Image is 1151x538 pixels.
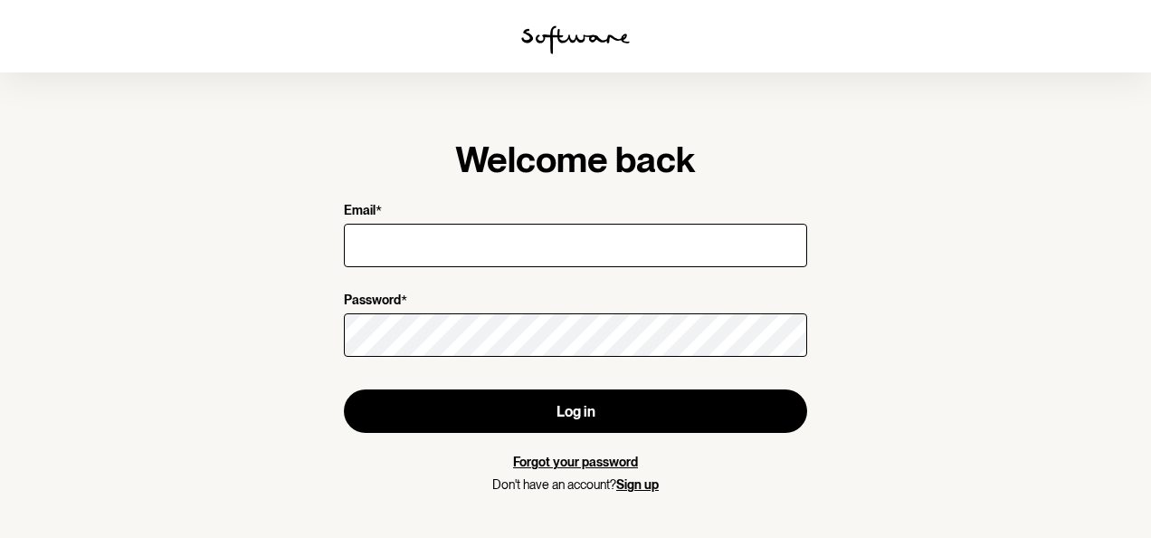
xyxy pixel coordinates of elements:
p: Email [344,203,376,220]
button: Log in [344,389,807,433]
a: Forgot your password [513,455,638,469]
a: Sign up [616,477,659,492]
p: Password [344,293,401,310]
img: software logo [521,25,630,54]
p: Don't have an account? [344,477,807,493]
h1: Welcome back [344,138,807,181]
